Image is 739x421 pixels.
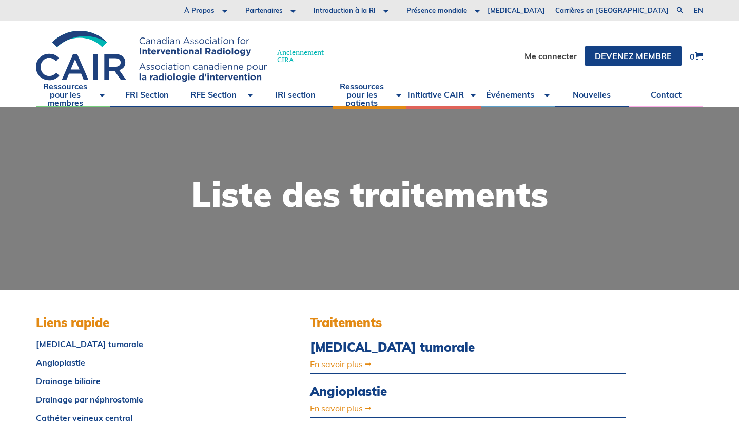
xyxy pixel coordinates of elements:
[36,31,334,82] a: AnciennementCIRA
[690,52,703,61] a: 0
[36,358,259,367] a: Angioplastie
[258,82,332,107] a: IRI section
[36,82,110,107] a: Ressources pour les membres
[629,82,703,107] a: Contact
[524,52,577,60] a: Me connecter
[310,315,626,330] h3: Traitements
[406,82,480,107] a: Initiative CAIR
[36,395,259,404] a: Drainage par néphrostomie
[310,404,531,412] a: En savoir plus
[36,315,259,330] h3: Liens rapide
[310,360,531,368] a: En savoir plus
[310,384,531,399] a: Angioplastie
[481,82,555,107] a: Événements
[310,340,531,355] a: [MEDICAL_DATA] tumorale
[191,177,548,212] h1: Liste des traitements
[184,82,258,107] a: RFE Section
[36,377,259,385] a: Drainage biliaire
[333,82,406,107] a: Ressources pour les patients
[110,82,184,107] a: FRI Section
[36,340,259,348] a: [MEDICAL_DATA] tumorale
[555,82,629,107] a: Nouvelles
[694,7,703,14] a: en
[277,49,324,63] span: Anciennement CIRA
[585,46,682,66] a: DEVENEZ MEMBRE
[36,31,267,82] img: CIRA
